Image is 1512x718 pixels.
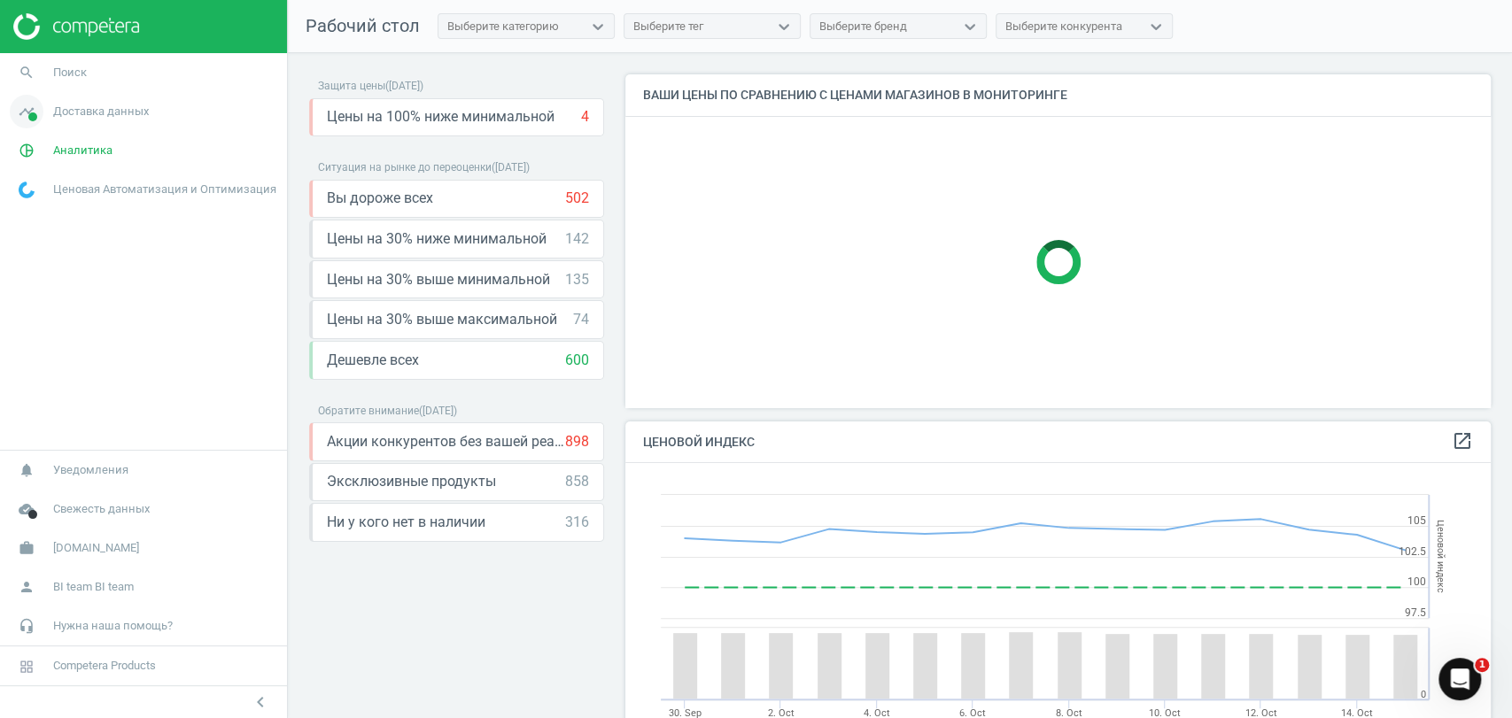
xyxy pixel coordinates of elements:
div: 74 [573,310,589,329]
div: 142 [565,229,589,249]
div: Выберите бренд [819,19,907,35]
span: Уведомления [53,462,128,478]
i: timeline [10,95,43,128]
span: Competera Products [53,658,156,674]
span: Рабочий стол [306,15,420,36]
div: 4 [581,107,589,127]
i: open_in_new [1452,430,1473,452]
span: Цены на 30% выше максимальной [327,310,557,329]
div: 858 [565,472,589,491]
i: search [10,56,43,89]
i: person [10,570,43,604]
div: 502 [565,189,589,208]
a: open_in_new [1452,430,1473,453]
div: 600 [565,351,589,370]
span: Ситуация на рынке до переоценки [318,161,492,174]
button: chevron_left [238,691,283,714]
span: ( [DATE] ) [419,405,457,417]
h4: Ваши цены по сравнению с ценами магазинов в мониторинге [625,74,1491,116]
i: work [10,531,43,565]
div: Выберите конкурента [1005,19,1122,35]
span: Эксклюзивные продукты [327,472,496,491]
text: 97.5 [1405,606,1426,619]
span: Доставка данных [53,104,149,120]
span: Акции конкурентов без вашей реакции [327,432,565,452]
i: chevron_left [250,691,271,713]
img: wGWNvw8QSZomAAAAABJRU5ErkJggg== [19,181,35,198]
span: ( [DATE] ) [385,80,423,92]
span: Аналитика [53,143,112,158]
iframe: Intercom live chat [1438,658,1481,700]
span: Обратите внимание [318,405,419,417]
span: Ни у кого нет в наличии [327,513,485,532]
i: notifications [10,453,43,487]
i: headset_mic [10,609,43,643]
div: 316 [565,513,589,532]
span: ( [DATE] ) [492,161,530,174]
span: Свежесть данных [53,501,150,517]
span: Дешевле всех [327,351,419,370]
h4: Ценовой индекс [625,421,1491,463]
tspan: Ценовой индекс [1435,520,1446,593]
span: BI team BI team [53,579,134,595]
span: Защита цены [318,80,385,92]
span: Цены на 30% выше минимальной [327,270,550,290]
text: 105 [1407,514,1426,527]
span: Вы дороже всех [327,189,433,208]
span: 1 [1475,658,1489,672]
span: Ценовая Автоматизация и Оптимизация [53,181,276,197]
div: Выберите тег [633,19,703,35]
text: 100 [1407,575,1426,588]
text: 0 [1421,689,1426,700]
span: Цены на 100% ниже минимальной [327,107,554,127]
span: Поиск [53,65,87,81]
div: Выберите категорию [447,19,559,35]
text: 102.5 [1399,545,1426,558]
i: pie_chart_outlined [10,134,43,167]
i: cloud_done [10,492,43,526]
span: [DOMAIN_NAME] [53,540,139,556]
span: Цены на 30% ниже минимальной [327,229,547,249]
div: 135 [565,270,589,290]
img: ajHJNr6hYgQAAAAASUVORK5CYII= [13,13,139,40]
div: 898 [565,432,589,452]
span: Нужна наша помощь? [53,618,173,634]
